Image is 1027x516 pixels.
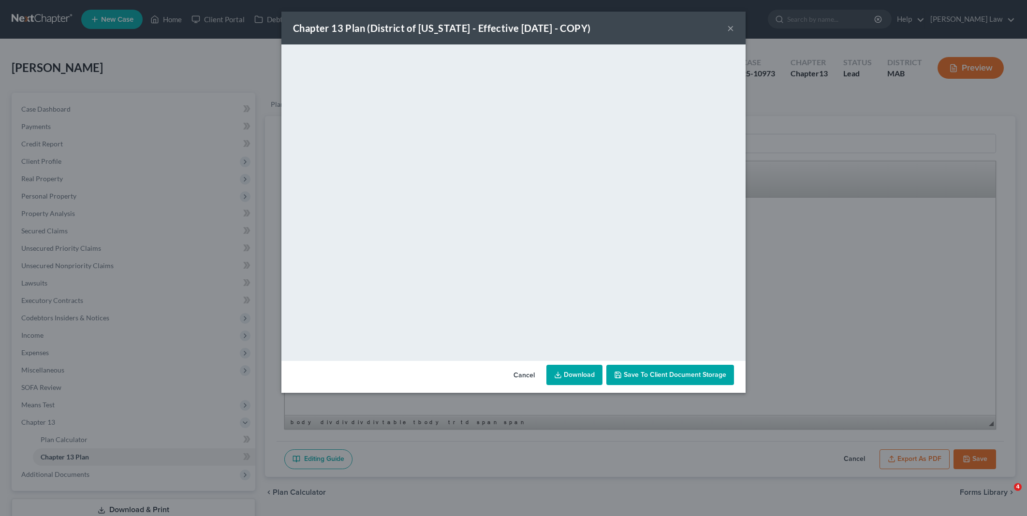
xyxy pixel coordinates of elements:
[606,365,734,385] button: Save to Client Document Storage
[546,365,602,385] a: Download
[624,371,726,379] span: Save to Client Document Storage
[1014,483,1022,491] span: 4
[293,21,590,35] div: Chapter 13 Plan (District of [US_STATE] - Effective [DATE] - COPY)
[281,44,746,358] iframe: <object ng-attr-data='[URL][DOMAIN_NAME]' type='application/pdf' width='100%' height='650px'></ob...
[994,483,1017,506] iframe: Intercom live chat
[727,22,734,34] button: ×
[506,366,543,385] button: Cancel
